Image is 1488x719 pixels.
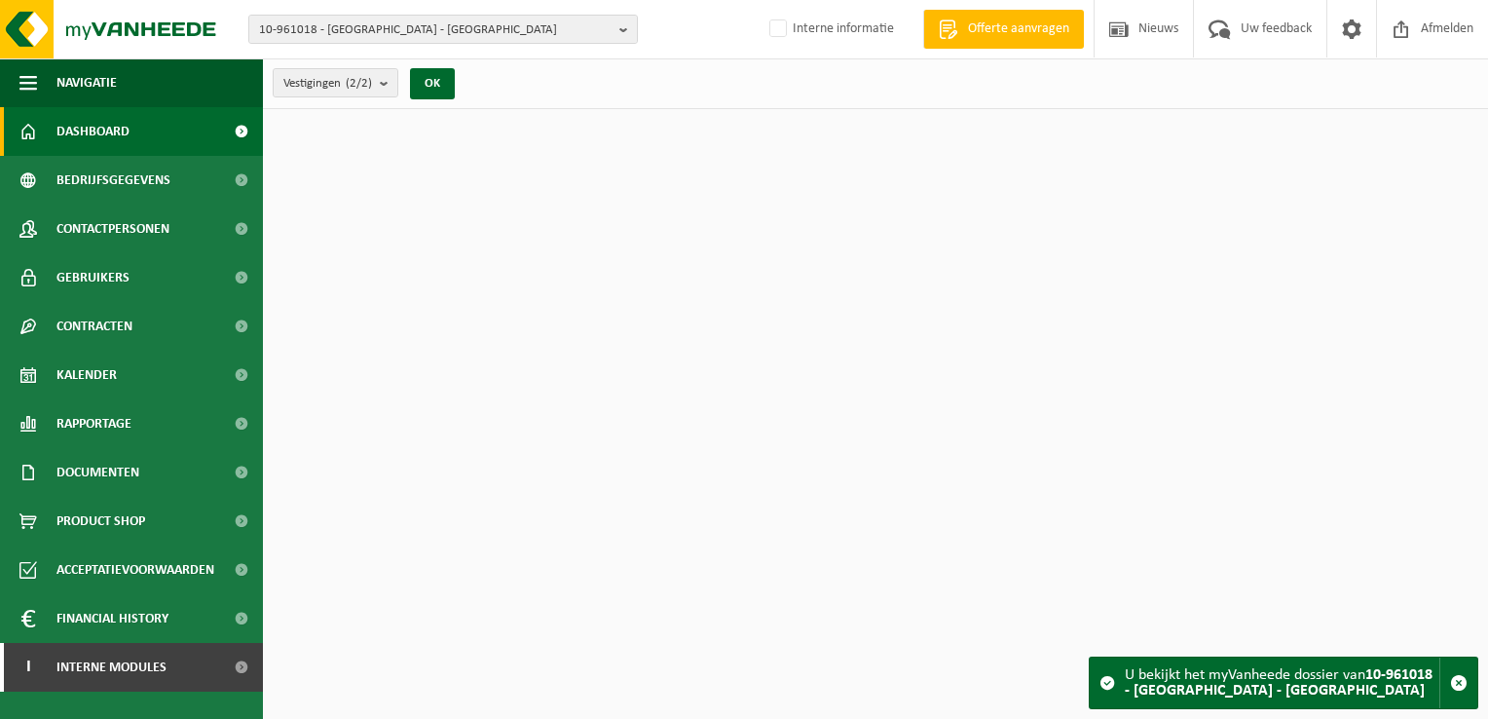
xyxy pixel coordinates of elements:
[56,253,130,302] span: Gebruikers
[56,351,117,399] span: Kalender
[56,497,145,546] span: Product Shop
[56,448,139,497] span: Documenten
[283,69,372,98] span: Vestigingen
[1125,658,1439,708] div: U bekijkt het myVanheede dossier van
[923,10,1084,49] a: Offerte aanvragen
[56,302,132,351] span: Contracten
[56,205,169,253] span: Contactpersonen
[259,16,612,45] span: 10-961018 - [GEOGRAPHIC_DATA] - [GEOGRAPHIC_DATA]
[56,107,130,156] span: Dashboard
[19,643,37,692] span: I
[56,156,170,205] span: Bedrijfsgegevens
[248,15,638,44] button: 10-961018 - [GEOGRAPHIC_DATA] - [GEOGRAPHIC_DATA]
[410,68,455,99] button: OK
[56,643,167,692] span: Interne modules
[346,77,372,90] count: (2/2)
[56,546,214,594] span: Acceptatievoorwaarden
[765,15,894,44] label: Interne informatie
[273,68,398,97] button: Vestigingen(2/2)
[1125,667,1432,699] strong: 10-961018 - [GEOGRAPHIC_DATA] - [GEOGRAPHIC_DATA]
[963,19,1074,39] span: Offerte aanvragen
[56,399,131,448] span: Rapportage
[56,58,117,107] span: Navigatie
[56,594,168,643] span: Financial History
